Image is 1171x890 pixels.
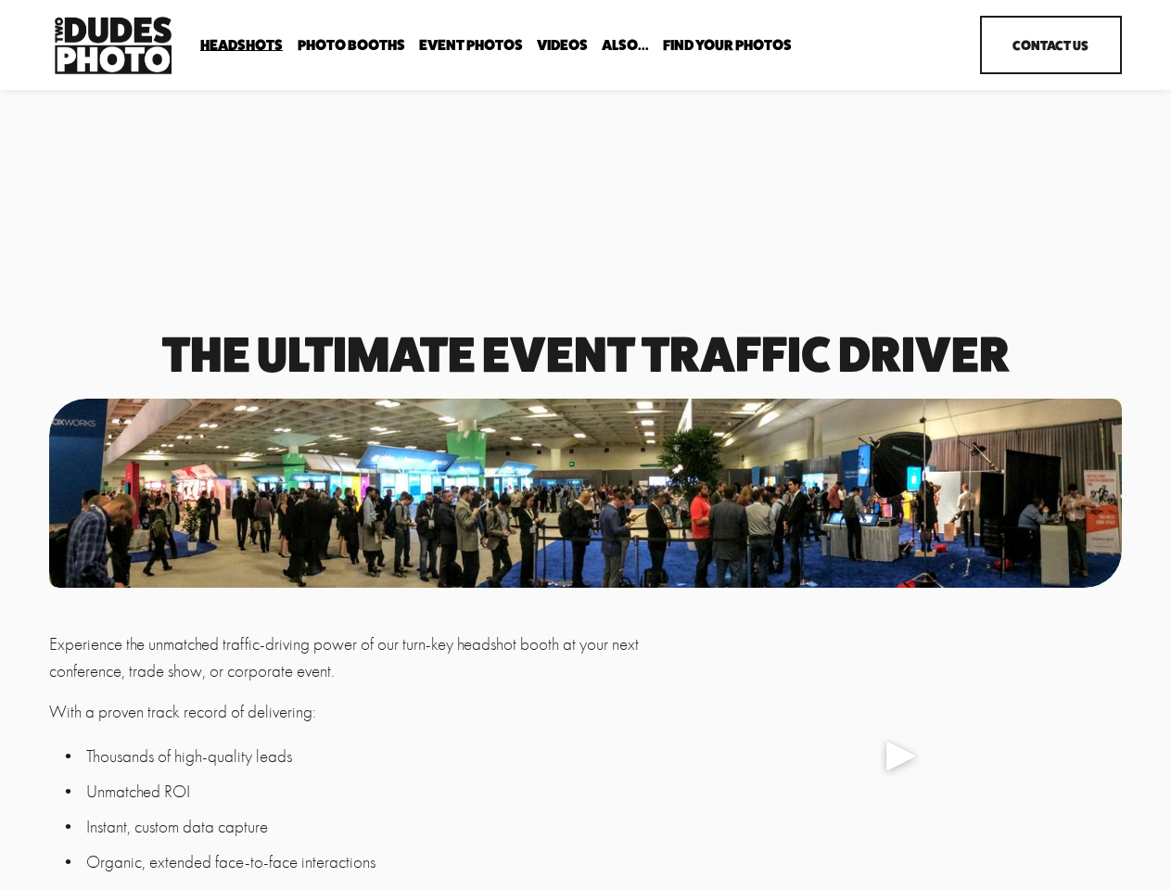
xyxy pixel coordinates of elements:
a: Contact Us [980,16,1122,74]
p: With a proven track record of delivering: [49,699,670,726]
h1: The Ultimate event traffic driver [49,332,1122,377]
span: Also... [602,38,649,53]
p: Instant, custom data capture [86,814,670,841]
a: folder dropdown [663,36,792,54]
a: folder dropdown [200,36,283,54]
a: Event Photos [419,36,523,54]
span: Headshots [200,38,283,53]
p: Organic, extended face-to-face interactions [86,849,670,876]
div: Play [879,733,923,778]
p: Unmatched ROI [86,779,670,806]
a: folder dropdown [298,36,405,54]
img: Two Dudes Photo | Headshots, Portraits &amp; Photo Booths [49,12,177,79]
p: Thousands of high-quality leads [86,744,670,770]
p: Experience the unmatched traffic-driving power of our turn-key headshot booth at your next confer... [49,631,670,684]
a: folder dropdown [602,36,649,54]
a: Videos [537,36,588,54]
span: Find Your Photos [663,38,792,53]
span: Photo Booths [298,38,405,53]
